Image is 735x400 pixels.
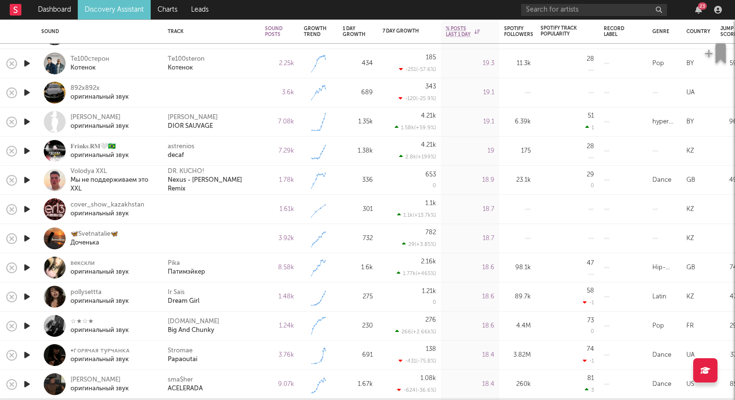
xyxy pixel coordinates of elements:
[383,28,421,34] div: 7 Day Growth
[504,174,531,186] div: 23.1k
[652,379,671,390] div: Dance
[504,349,531,361] div: 3.82M
[168,142,194,151] a: astrenios
[70,230,118,239] div: 🦋Svetnatalie🦋
[265,379,294,390] div: 9.07k
[446,145,494,157] div: 19
[343,320,373,332] div: 230
[70,355,130,364] div: оригинальный звук
[587,56,594,62] div: 28
[446,233,494,244] div: 18.7
[399,95,436,102] div: -120 ( -25.9 % )
[168,122,213,131] a: DIOR SAUVAGE
[265,204,294,215] div: 1.61k
[695,6,702,14] button: 23
[421,113,436,119] div: 4.21k
[168,347,192,355] a: Stromae
[343,116,373,128] div: 1.35k
[446,291,494,303] div: 18.6
[504,26,533,37] div: Spotify Followers
[168,326,214,335] div: Big And Chunky
[168,113,218,122] div: [PERSON_NAME]
[70,288,129,297] div: pollysettta
[168,259,180,268] div: Pika
[652,262,677,274] div: Hip-Hop/Rap
[399,66,436,72] div: -251 ( -57.6 % )
[686,379,694,390] div: US
[686,349,695,361] div: UA
[446,349,494,361] div: 18.4
[70,317,129,335] a: ☆★☆★оригинальный звук
[426,346,436,352] div: 138
[70,259,129,268] div: векскли
[265,58,294,70] div: 2.25k
[446,116,494,128] div: 19.1
[446,26,472,37] span: % Posts Last 1 Day
[168,376,193,384] a: sma$her
[446,262,494,274] div: 18.6
[446,320,494,332] div: 18.6
[402,241,436,247] div: 29 ( +3.85 % )
[686,29,710,35] div: Country
[70,239,118,247] div: Доченька
[343,87,373,99] div: 689
[70,201,144,209] div: cover_show_kazakhstan
[168,151,184,160] a: decaf
[265,174,294,186] div: 1.78k
[70,176,156,193] div: Мы не поддерживаем это XXL
[446,204,494,215] div: 18.7
[425,84,436,90] div: 343
[265,233,294,244] div: 3.92k
[652,291,666,303] div: Latin
[446,379,494,390] div: 18.4
[168,176,255,193] a: Nexus - [PERSON_NAME] Remix
[168,297,199,306] div: Dream Girl
[70,347,130,364] a: •ᴦᴏᴩячᴀя ᴛуᴩчᴀнᴋᴀоригинальный звук
[70,84,129,102] a: 892x892xоригинальный звук
[420,375,436,382] div: 1.08k
[587,172,594,178] div: 29
[583,358,594,364] div: -1
[168,64,193,72] a: Котенок
[504,262,531,274] div: 98.1k
[425,200,436,207] div: 1.1k
[652,58,664,70] div: Pop
[446,87,494,99] div: 19.1
[70,113,129,131] a: [PERSON_NAME]оригинальный звук
[70,151,129,160] div: оригинальный звук
[70,347,130,355] div: •ᴦᴏᴩячᴀя ᴛуᴩчᴀнᴋᴀ
[265,116,294,128] div: 7.08k
[168,55,205,64] a: Te100steron
[395,329,436,335] div: 266 ( +2.66k % )
[41,29,153,35] div: Sound
[604,26,628,37] div: Record Label
[591,183,594,189] div: 0
[521,4,667,16] input: Search for artists
[698,2,707,10] div: 23
[541,25,579,37] div: Spotify Track Popularity
[652,349,671,361] div: Dance
[343,26,366,37] div: 1 Day Growth
[504,320,531,332] div: 4.4M
[686,87,695,99] div: UA
[70,142,129,160] a: 𝐅𝐫𝐢𝐧𝐤𝐬.𝐑𝐌🤍🇧🇷оригинальный звук
[686,204,694,215] div: KZ
[168,167,204,176] a: DR. KUCHO!
[70,113,129,122] div: [PERSON_NAME]
[587,143,594,150] div: 28
[433,183,436,189] div: 0
[504,145,531,157] div: 175
[70,297,129,306] div: оригинальный звук
[343,58,373,70] div: 434
[591,329,594,334] div: 0
[70,64,109,72] div: Котенок
[686,233,694,244] div: KZ
[168,29,250,35] div: Track
[70,122,129,131] div: оригинальный звук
